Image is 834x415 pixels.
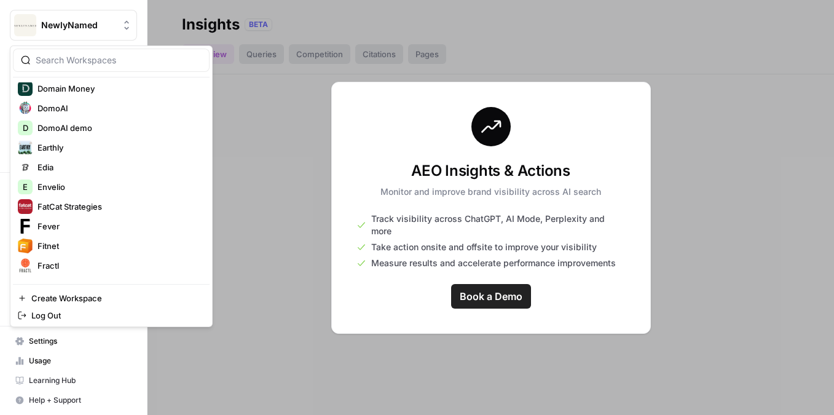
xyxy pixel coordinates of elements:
[18,258,33,273] img: Fractl Logo
[18,81,33,96] img: Domain Money Logo
[380,161,601,181] h3: AEO Insights & Actions
[37,240,200,252] span: Fitnet
[36,54,202,66] input: Search Workspaces
[37,259,200,272] span: Fractl
[14,14,36,36] img: NewlyNamed Logo
[371,257,616,269] span: Measure results and accelerate performance improvements
[37,161,200,173] span: Edia
[10,371,137,390] a: Learning Hub
[10,351,137,371] a: Usage
[23,122,28,134] span: D
[10,10,137,41] button: Workspace: NewlyNamed
[37,122,200,134] span: DomoAI demo
[18,219,33,234] img: Fever Logo
[18,101,33,116] img: DomoAI Logo
[10,45,213,327] div: Workspace: NewlyNamed
[41,19,116,31] span: NewlyNamed
[18,278,33,293] img: Fraud.Net Logo
[460,289,522,304] span: Book a Demo
[371,241,597,253] span: Take action onsite and offsite to improve your visibility
[10,390,137,410] button: Help + Support
[37,181,200,193] span: Envelio
[18,160,33,175] img: Edia Logo
[31,309,200,322] span: Log Out
[23,181,28,193] span: E
[13,307,210,324] a: Log Out
[29,355,132,366] span: Usage
[31,292,200,304] span: Create Workspace
[13,290,210,307] a: Create Workspace
[37,220,200,232] span: Fever
[37,200,200,213] span: FatCat Strategies
[371,213,626,237] span: Track visibility across ChatGPT, AI Mode, Perplexity and more
[29,375,132,386] span: Learning Hub
[29,395,132,406] span: Help + Support
[37,141,200,154] span: Earthly
[380,186,601,198] p: Monitor and improve brand visibility across AI search
[37,82,200,95] span: Domain Money
[10,331,137,351] a: Settings
[18,140,33,155] img: Earthly Logo
[37,102,200,114] span: DomoAI
[18,239,33,253] img: Fitnet Logo
[18,199,33,214] img: FatCat Strategies Logo
[451,284,531,309] a: Book a Demo
[29,336,132,347] span: Settings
